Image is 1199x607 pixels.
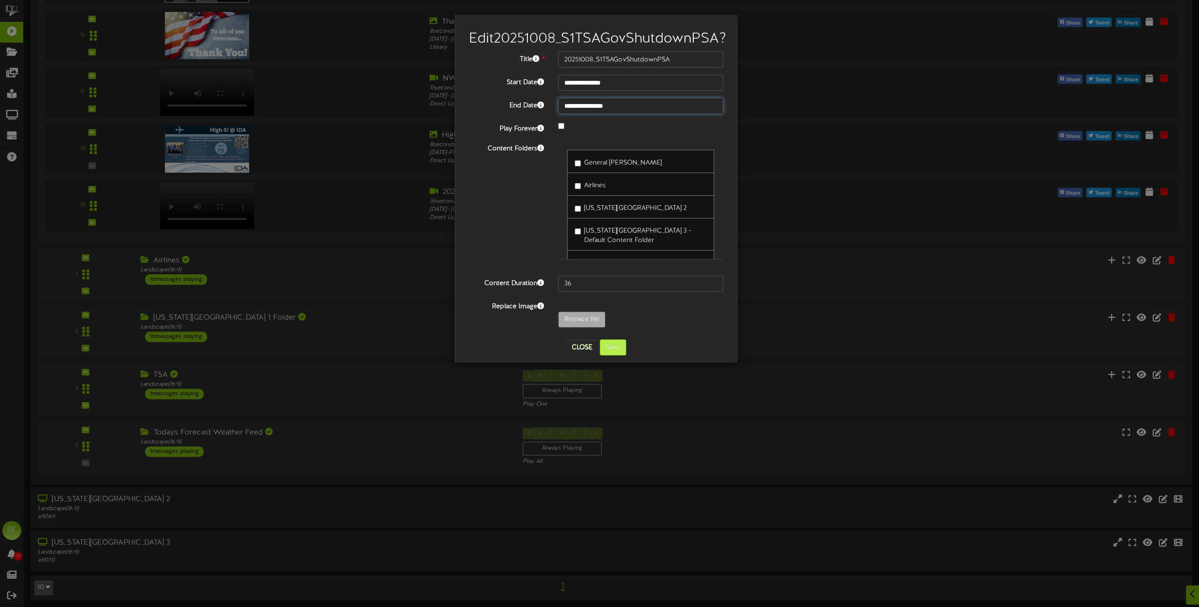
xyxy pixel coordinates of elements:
[462,141,551,154] label: Content Folders
[584,159,661,166] span: General [PERSON_NAME]
[469,31,723,47] h2: Edit 20251008_S1TSAGovShutdownPSA ?
[462,52,551,64] label: Title
[575,206,581,212] input: [US_STATE][GEOGRAPHIC_DATA] 2
[558,276,723,292] input: 15
[575,160,581,166] input: General [PERSON_NAME]
[584,227,691,244] span: [US_STATE][GEOGRAPHIC_DATA] 3 - Default Content Folder
[584,182,606,189] span: Airlines
[575,183,581,189] input: Airlines
[584,205,686,212] span: [US_STATE][GEOGRAPHIC_DATA] 2
[566,340,598,355] button: Close
[462,299,551,312] label: Replace Image
[462,276,551,288] label: Content Duration
[575,228,581,234] input: [US_STATE][GEOGRAPHIC_DATA] 3 - Default Content Folder
[462,121,551,134] label: Play Forever
[600,339,626,356] button: Save
[462,98,551,111] label: End Date
[558,52,723,68] input: Title
[462,75,551,87] label: Start Date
